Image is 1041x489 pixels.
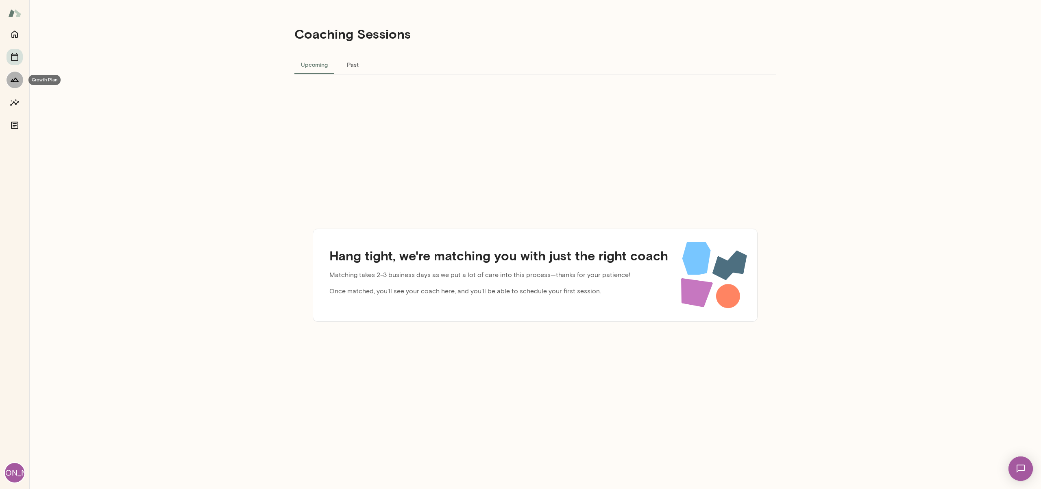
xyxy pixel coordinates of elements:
button: Documents [7,117,23,133]
p: Once matched, you'll see your coach here, and you'll be able to schedule your first session. [323,283,675,299]
button: Insights [7,94,23,111]
div: [PERSON_NAME] [5,463,24,482]
div: basic tabs example [294,55,776,74]
img: matching [678,242,747,308]
div: Growth Plan [28,75,61,85]
img: Mento [8,5,21,21]
button: Home [7,26,23,42]
button: Past [334,55,371,74]
button: Sessions [7,49,23,65]
h4: Hang tight, we're matching you with just the right coach [323,248,675,263]
button: Upcoming [294,55,334,74]
p: Matching takes 2-3 business days as we put a lot of care into this process—thanks for your patience! [323,267,675,283]
button: Growth Plan [7,72,23,88]
h4: Coaching Sessions [294,26,411,41]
